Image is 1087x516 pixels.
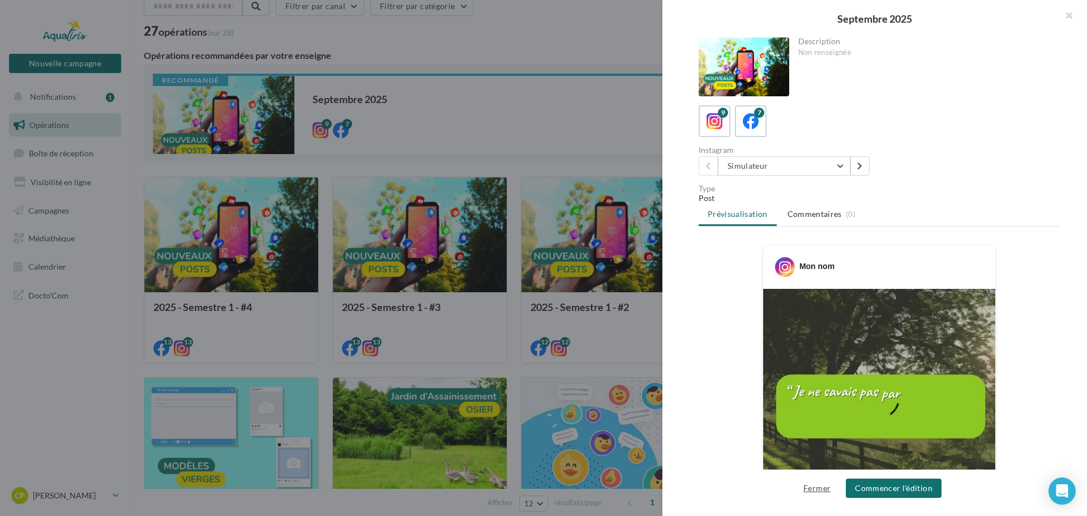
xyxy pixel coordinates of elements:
[1049,477,1076,505] div: Open Intercom Messenger
[798,37,1051,45] div: Description
[798,48,1051,58] div: Non renseignée
[699,193,1060,204] div: Post
[718,156,850,176] button: Simulateur
[699,146,875,154] div: Instagram
[788,208,842,220] span: Commentaires
[718,108,728,118] div: 9
[846,210,855,219] span: (0)
[799,261,834,272] div: Mon nom
[754,108,764,118] div: 7
[846,479,942,498] button: Commencer l'édition
[799,481,835,495] button: Fermer
[681,14,1069,24] div: Septembre 2025
[699,185,1060,193] div: Type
